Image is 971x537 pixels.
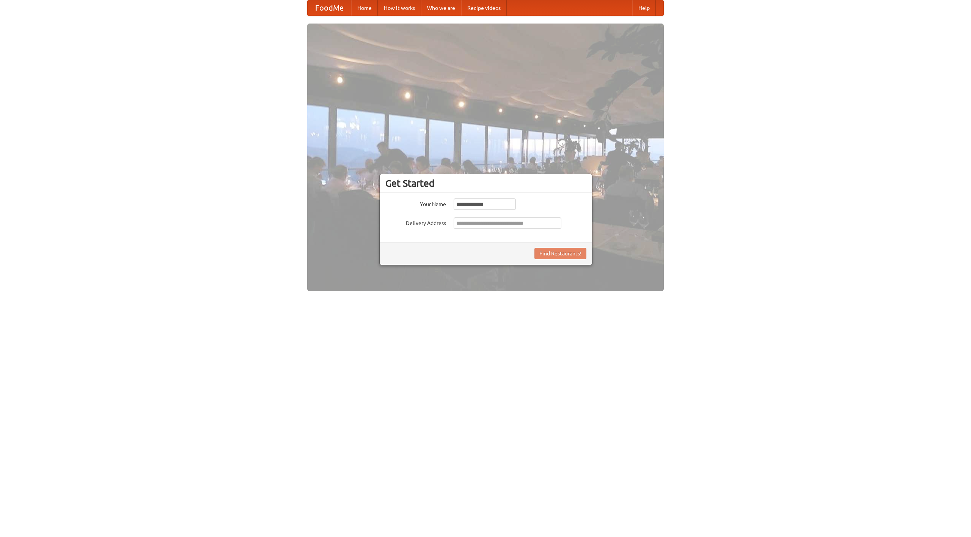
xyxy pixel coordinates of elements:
a: FoodMe [308,0,351,16]
a: Home [351,0,378,16]
a: How it works [378,0,421,16]
a: Who we are [421,0,461,16]
a: Recipe videos [461,0,507,16]
button: Find Restaurants! [534,248,586,259]
a: Help [632,0,656,16]
label: Your Name [385,198,446,208]
label: Delivery Address [385,217,446,227]
h3: Get Started [385,178,586,189]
